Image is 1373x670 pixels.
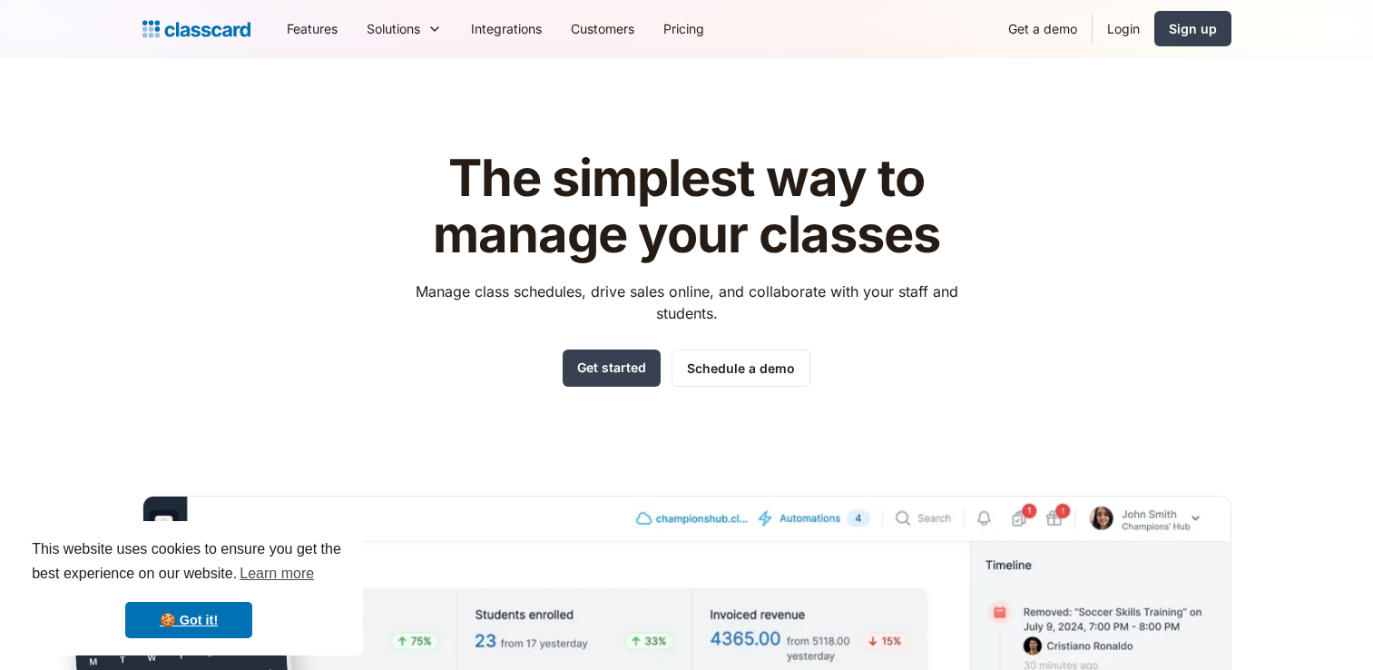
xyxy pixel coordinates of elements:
[556,8,649,49] a: Customers
[994,8,1092,49] a: Get a demo
[15,521,363,655] div: cookieconsent
[672,350,810,387] a: Schedule a demo
[1154,11,1231,46] a: Sign up
[237,560,317,587] a: learn more about cookies
[367,19,420,38] div: Solutions
[32,538,346,587] span: This website uses cookies to ensure you get the best experience on our website.
[272,8,352,49] a: Features
[398,151,975,262] h1: The simplest way to manage your classes
[1169,19,1217,38] div: Sign up
[398,281,975,324] p: Manage class schedules, drive sales online, and collaborate with your staff and students.
[142,16,250,42] a: home
[563,350,661,387] a: Get started
[352,8,456,49] div: Solutions
[1093,8,1154,49] a: Login
[125,602,252,638] a: dismiss cookie message
[456,8,556,49] a: Integrations
[649,8,719,49] a: Pricing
